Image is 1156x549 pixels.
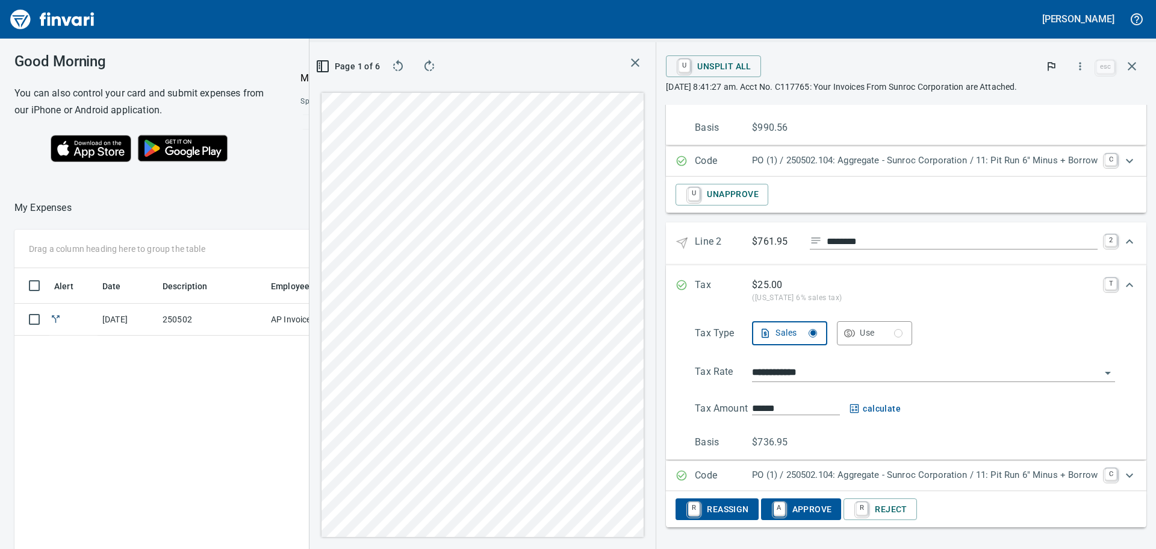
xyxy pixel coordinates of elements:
[49,315,62,323] span: Split transaction
[679,59,690,72] a: U
[666,55,760,77] button: UUnsplit All
[695,435,752,450] p: Basis
[324,59,374,74] span: Page 1 of 6
[291,130,554,142] p: Online allowed
[666,222,1146,264] div: Expand
[1099,365,1116,381] button: Open
[666,266,1146,316] div: Expand
[676,56,751,77] span: Unsplit All
[695,234,752,252] p: Line 2
[666,316,1146,460] div: Expand
[54,279,89,293] span: Alert
[266,304,356,336] td: AP Invoices
[695,278,752,304] p: Tax
[666,146,1146,177] div: Expand
[163,279,208,293] span: Description
[752,234,800,249] p: $761.95
[14,85,270,119] h6: You can also control your card and submit expenses from our iPhone or Android application.
[676,498,758,520] button: RReassign
[695,401,752,416] p: Tax Amount
[774,502,785,515] a: A
[837,321,912,345] button: Use
[666,81,1146,93] p: [DATE] 8:41:27 am. Acct No. C117765: Your Invoices From Sunroc Corporation are Attached.
[1067,53,1093,80] button: More
[695,468,752,484] p: Code
[752,292,1098,304] p: ([US_STATE] 6% sales tax)
[29,243,205,255] p: Drag a column heading here to group the table
[319,55,379,77] button: Page 1 of 6
[856,502,868,515] a: R
[688,502,700,515] a: R
[1105,468,1117,480] a: C
[300,71,391,86] p: My Card (···0555)
[271,279,309,293] span: Employee
[775,325,817,340] div: Sales
[666,177,1146,213] div: Expand
[98,304,158,336] td: [DATE]
[666,491,1146,527] div: Expand
[771,499,832,519] span: Approve
[752,321,827,345] button: Sales
[54,279,73,293] span: Alert
[695,365,752,382] p: Tax Rate
[51,135,131,162] img: Download on the App Store
[1096,60,1114,74] a: esc
[300,96,449,108] span: Spend Limits
[14,201,72,215] p: My Expenses
[752,154,1098,168] p: PO (1) / 250502.104: Aggregate - Sunroc Corporation / 11: Pit Run 6" Minus + Borrow
[1105,234,1117,246] a: 2
[666,461,1146,491] div: Expand
[102,279,121,293] span: Date
[860,325,903,340] div: Use
[695,121,752,135] p: Basis
[752,278,782,292] p: $ 25.00
[844,498,916,520] button: RReject
[685,499,748,519] span: Reassign
[1039,10,1117,28] button: [PERSON_NAME]
[163,279,223,293] span: Description
[752,121,809,135] p: $990.56
[1105,154,1117,166] a: C
[676,184,768,205] button: UUnapprove
[271,279,325,293] span: Employee
[1105,278,1117,290] a: T
[695,326,752,345] p: Tax Type
[14,201,72,215] nav: breadcrumb
[850,401,901,416] button: calculate
[14,53,270,70] h3: Good Morning
[131,128,235,168] img: Get it on Google Play
[1093,52,1146,81] span: Close invoice
[158,304,266,336] td: 250502
[7,5,98,34] img: Finvari
[688,187,700,201] a: U
[752,468,1098,482] p: PO (1) / 250502.104: Aggregate - Sunroc Corporation / 11: Pit Run 6" Minus + Borrow
[695,154,752,169] p: Code
[1042,13,1114,25] h5: [PERSON_NAME]
[761,498,842,520] button: AApprove
[102,279,137,293] span: Date
[1038,53,1064,80] button: Flag
[853,499,907,519] span: Reject
[752,435,809,450] p: $736.95
[685,184,759,205] span: Unapprove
